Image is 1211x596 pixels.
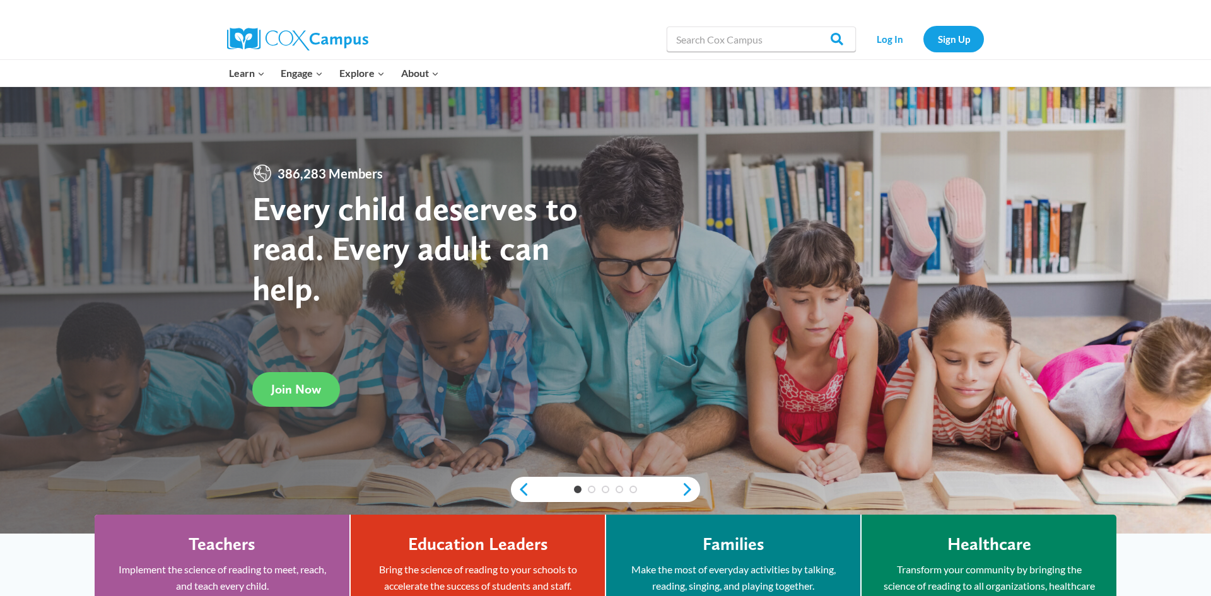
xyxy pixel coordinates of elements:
[227,28,368,50] img: Cox Campus
[229,65,265,81] span: Learn
[401,65,439,81] span: About
[602,486,609,493] a: 3
[408,534,548,555] h4: Education Leaders
[511,482,530,497] a: previous
[221,60,447,86] nav: Primary Navigation
[114,561,331,593] p: Implement the science of reading to meet, reach, and teach every child.
[272,163,388,184] span: 386,283 Members
[370,561,586,593] p: Bring the science of reading to your schools to accelerate the success of students and staff.
[339,65,385,81] span: Explore
[189,534,255,555] h4: Teachers
[629,486,637,493] a: 5
[271,382,321,397] span: Join Now
[703,534,764,555] h4: Families
[511,477,700,502] div: content slider buttons
[947,534,1031,555] h4: Healthcare
[862,26,917,52] a: Log In
[574,486,582,493] a: 1
[252,188,578,308] strong: Every child deserves to read. Every adult can help.
[923,26,984,52] a: Sign Up
[625,561,841,593] p: Make the most of everyday activities by talking, reading, singing, and playing together.
[667,26,856,52] input: Search Cox Campus
[252,372,340,407] a: Join Now
[862,26,984,52] nav: Secondary Navigation
[681,482,700,497] a: next
[616,486,623,493] a: 4
[588,486,595,493] a: 2
[281,65,323,81] span: Engage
